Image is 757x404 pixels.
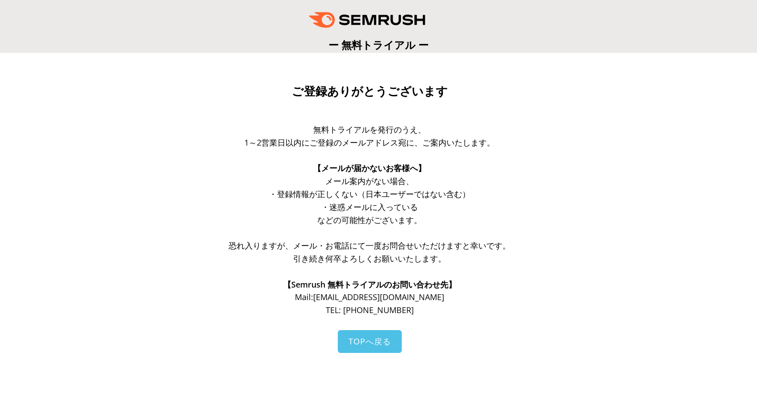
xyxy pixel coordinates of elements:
span: 引き続き何卒よろしくお願いいたします。 [293,253,446,264]
span: 【メールが届かないお客様へ】 [313,163,426,173]
span: メール案内がない場合、 [325,176,414,186]
span: 無料トライアルを発行のうえ、 [313,124,426,135]
span: 【Semrush 無料トライアルのお問い合わせ先】 [283,279,456,290]
span: などの可能性がございます。 [317,215,422,225]
span: Mail: [EMAIL_ADDRESS][DOMAIN_NAME] [295,292,444,302]
span: TOPへ戻る [349,336,391,347]
span: 1～2営業日以内にご登録のメールアドレス宛に、ご案内いたします。 [244,137,495,148]
span: TEL: [PHONE_NUMBER] [326,305,414,315]
a: TOPへ戻る [338,330,402,353]
span: ・登録情報が正しくない（日本ユーザーではない含む） [269,189,470,199]
span: 恐れ入りますが、メール・お電話にて一度お問合せいただけますと幸いです。 [229,240,510,251]
span: ー 無料トライアル ー [328,38,429,52]
span: ご登録ありがとうございます [292,85,448,98]
span: ・迷惑メールに入っている [321,202,418,212]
